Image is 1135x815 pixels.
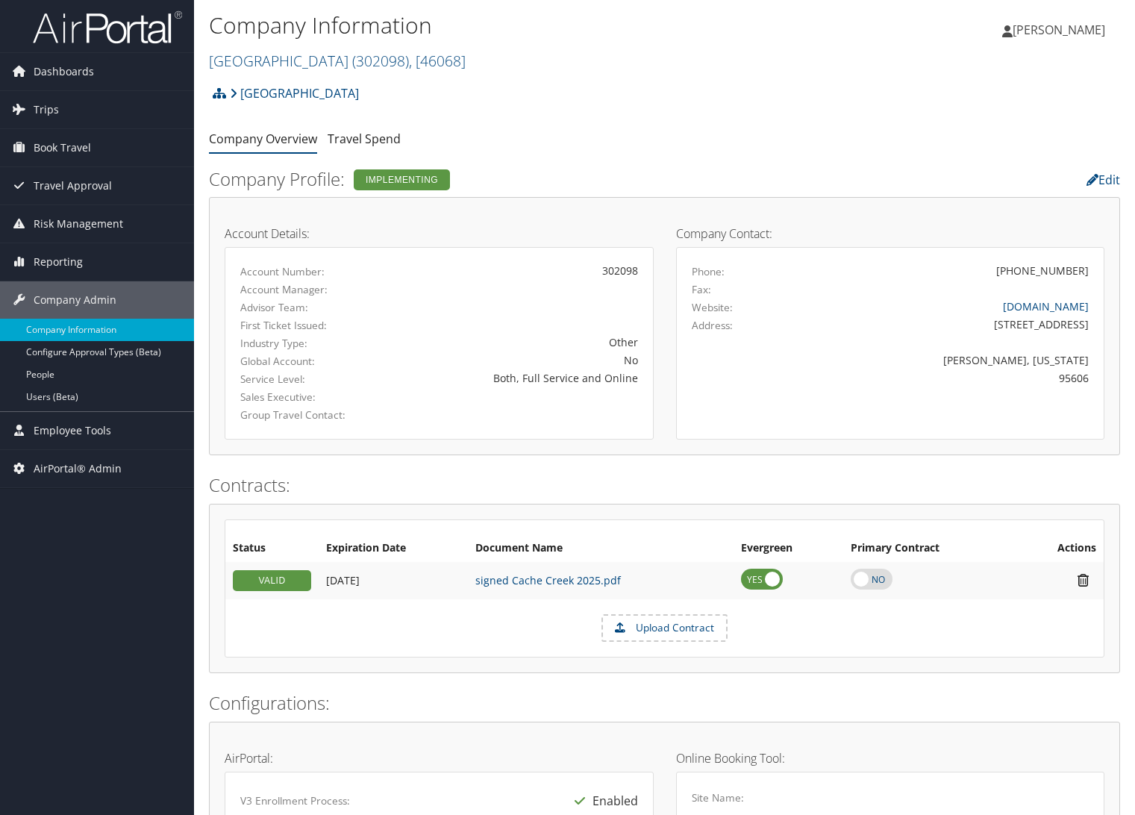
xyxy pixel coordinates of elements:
[34,129,91,166] span: Book Travel
[34,91,59,128] span: Trips
[1002,7,1120,52] a: [PERSON_NAME]
[381,352,638,368] div: No
[796,352,1089,368] div: [PERSON_NAME], [US_STATE]
[225,752,654,764] h4: AirPortal:
[326,573,360,587] span: [DATE]
[381,370,638,386] div: Both, Full Service and Online
[240,390,357,405] label: Sales Executive:
[209,690,1120,716] h2: Configurations:
[240,318,357,333] label: First Ticket Issued:
[319,535,468,562] th: Expiration Date
[209,131,317,147] a: Company Overview
[209,472,1120,498] h2: Contracts:
[352,51,409,71] span: ( 302098 )
[240,354,357,369] label: Global Account:
[34,450,122,487] span: AirPortal® Admin
[328,131,401,147] a: Travel Spend
[209,51,466,71] a: [GEOGRAPHIC_DATA]
[34,53,94,90] span: Dashboards
[209,166,809,192] h2: Company Profile:
[240,300,357,315] label: Advisor Team:
[240,793,350,808] label: V3 Enrollment Process:
[676,228,1105,240] h4: Company Contact:
[209,10,816,41] h1: Company Information
[567,787,638,814] div: Enabled
[734,535,843,562] th: Evergreen
[33,10,182,45] img: airportal-logo.png
[676,752,1105,764] h4: Online Booking Tool:
[1086,172,1120,188] a: Edit
[354,169,450,190] div: Implementing
[468,535,734,562] th: Document Name
[1070,572,1096,588] i: Remove Contract
[233,570,311,591] div: VALID
[381,334,638,350] div: Other
[692,282,711,297] label: Fax:
[240,282,357,297] label: Account Manager:
[1015,535,1104,562] th: Actions
[225,535,319,562] th: Status
[34,205,123,243] span: Risk Management
[409,51,466,71] span: , [ 46068 ]
[1013,22,1105,38] span: [PERSON_NAME]
[34,243,83,281] span: Reporting
[603,616,726,641] label: Upload Contract
[843,535,1015,562] th: Primary Contract
[692,264,725,279] label: Phone:
[1003,299,1089,313] a: [DOMAIN_NAME]
[225,228,654,240] h4: Account Details:
[240,336,357,351] label: Industry Type:
[796,370,1089,386] div: 95606
[692,318,733,333] label: Address:
[240,372,357,387] label: Service Level:
[240,264,357,279] label: Account Number:
[692,300,733,315] label: Website:
[230,78,359,108] a: [GEOGRAPHIC_DATA]
[326,574,460,587] div: Add/Edit Date
[692,790,744,805] label: Site Name:
[475,573,621,587] a: signed Cache Creek 2025.pdf
[34,281,116,319] span: Company Admin
[34,167,112,204] span: Travel Approval
[240,407,357,422] label: Group Travel Contact:
[34,412,111,449] span: Employee Tools
[796,316,1089,332] div: [STREET_ADDRESS]
[381,263,638,278] div: 302098
[996,263,1089,278] div: [PHONE_NUMBER]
